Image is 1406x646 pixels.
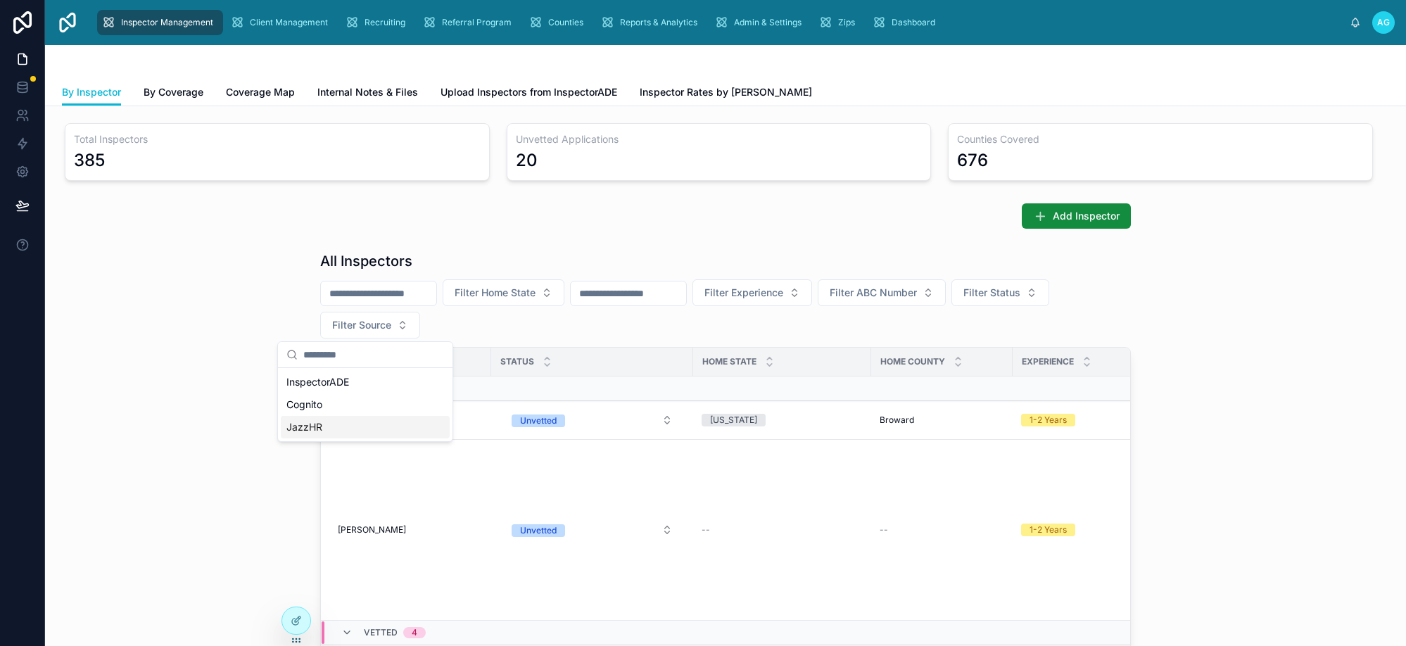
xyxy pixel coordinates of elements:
span: AG [1377,17,1390,28]
div: JazzHR [281,416,450,438]
span: Upload Inspectors from InspectorADE [441,85,617,99]
div: 676 [957,149,988,172]
span: Inspector Management [121,17,213,28]
span: Referral Program [442,17,512,28]
h3: Unvetted Applications [516,132,923,146]
h3: Total Inspectors [74,132,481,146]
div: 1-2 Years [1030,414,1067,426]
button: Select Button [500,517,684,543]
div: 1-2 Years [1030,524,1067,536]
span: Home County [880,356,945,367]
a: [PERSON_NAME] [338,524,483,536]
a: Reports & Analytics [596,10,707,35]
span: Admin & Settings [734,17,802,28]
span: Home State [702,356,756,367]
a: -- [880,524,1004,536]
a: Broward [880,414,1004,426]
a: -- [702,524,863,536]
div: [US_STATE] [710,414,757,426]
a: Select Button [500,517,685,543]
button: Select Button [500,407,684,433]
div: Suggestions [278,368,452,441]
span: Experience [1022,356,1074,367]
span: [PERSON_NAME] [338,524,406,536]
a: Dashboard [868,10,945,35]
img: App logo [56,11,79,34]
span: Broward [880,414,914,426]
span: Zips [838,17,855,28]
div: scrollable content [90,7,1350,38]
a: Counties [524,10,593,35]
button: Select Button [692,279,812,306]
span: Internal Notes & Files [317,85,418,99]
span: -- [702,524,710,536]
div: 4 [412,627,417,638]
h1: All Inspectors [320,251,412,271]
a: Coverage Map [226,80,295,108]
h3: Counties Covered [957,132,1364,146]
button: Add Inspector [1022,203,1131,229]
button: Select Button [320,312,420,338]
a: Internal Notes & Files [317,80,418,108]
a: [US_STATE] [702,414,863,426]
span: Client Management [250,17,328,28]
span: Status [500,356,534,367]
a: Admin & Settings [710,10,811,35]
a: By Coverage [144,80,203,108]
a: Inspector Management [97,10,223,35]
span: Filter ABC Number [830,286,917,300]
a: Select Button [500,407,685,433]
a: By Inspector [62,80,121,106]
a: Recruiting [341,10,415,35]
a: Inspector Rates by [PERSON_NAME] [640,80,812,108]
span: By Inspector [62,85,121,99]
button: Select Button [951,279,1049,306]
span: Counties [548,17,583,28]
a: 1-2 Years [1021,524,1126,536]
div: Unvetted [520,414,557,427]
span: Filter Source [332,318,391,332]
a: Zips [814,10,865,35]
div: 20 [516,149,538,172]
a: 1-2 Years [1021,414,1126,426]
div: 385 [74,149,105,172]
button: Select Button [818,279,946,306]
span: Filter Status [963,286,1020,300]
a: Upload Inspectors from InspectorADE [441,80,617,108]
div: Unvetted [520,524,557,537]
span: Coverage Map [226,85,295,99]
span: Filter Experience [704,286,783,300]
div: Cognito [281,393,450,416]
span: Add Inspector [1053,209,1120,223]
button: Select Button [443,279,564,306]
span: -- [880,524,888,536]
span: By Coverage [144,85,203,99]
span: Filter Home State [455,286,536,300]
a: Referral Program [418,10,521,35]
span: Vetted [364,627,398,638]
span: Recruiting [365,17,405,28]
a: Client Management [226,10,338,35]
div: InspectorADE [281,371,450,393]
span: Dashboard [892,17,935,28]
span: Inspector Rates by [PERSON_NAME] [640,85,812,99]
span: Reports & Analytics [620,17,697,28]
